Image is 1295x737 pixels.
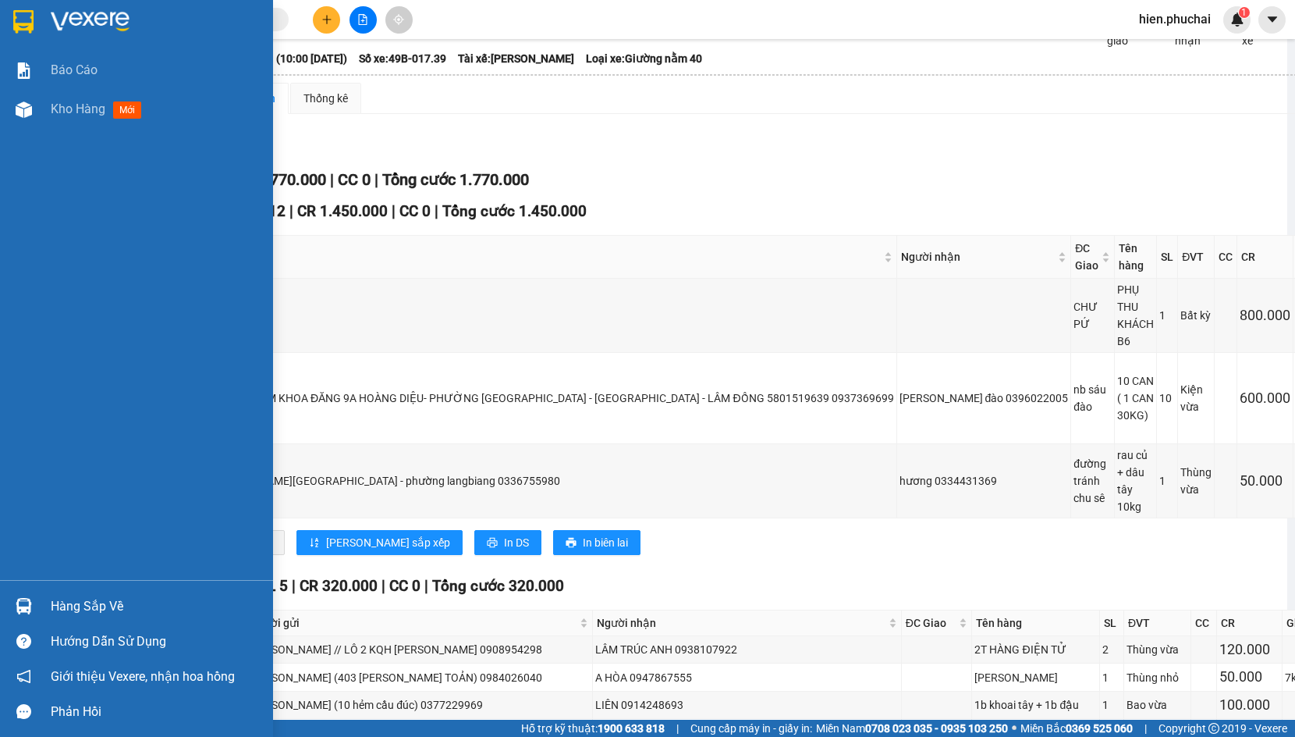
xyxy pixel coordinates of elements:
[1100,611,1124,636] th: SL
[309,537,320,550] span: sort-ascending
[972,611,1099,636] th: Tên hàng
[303,90,348,107] div: Thống kê
[1102,669,1121,686] div: 1
[1239,7,1250,18] sup: 1
[248,669,590,686] div: [PERSON_NAME] (403 [PERSON_NAME] TOẢN) 0984026040
[1102,696,1121,714] div: 1
[16,669,31,684] span: notification
[442,202,587,220] span: Tổng cước 1.450.000
[1117,447,1154,515] div: rau củ + dâu tây 10kg
[1215,236,1237,279] th: CC
[292,577,296,595] span: |
[1020,720,1133,737] span: Miền Bắc
[676,720,679,737] span: |
[1180,464,1212,498] div: Thùng vừa
[974,669,1096,686] div: [PERSON_NAME]
[1240,387,1290,409] div: 600.000
[374,170,378,189] span: |
[566,537,577,550] span: printer
[1180,307,1212,324] div: Bất kỳ
[326,534,450,551] span: [PERSON_NAME] sắp xếp
[595,641,898,658] div: LÂM TRÚC ANH 0938107922
[435,202,438,220] span: |
[487,537,498,550] span: printer
[424,577,428,595] span: |
[906,614,956,632] span: ĐC Giao
[1219,694,1279,716] div: 100.000
[1178,236,1215,279] th: ĐVT
[1240,304,1290,326] div: 800.000
[521,720,665,737] span: Hỗ trợ kỹ thuật:
[1219,666,1279,688] div: 50.000
[16,598,32,614] img: warehouse-icon
[504,534,529,551] span: In DS
[209,390,894,407] div: CÔNG TY KIM KHOA ĐĂNG 9A HOÀNG DIỆU- PHƯỜNG [GEOGRAPHIC_DATA] - [GEOGRAPHIC_DATA] - LÂM ĐỒNG 5801...
[385,6,413,34] button: aim
[113,101,141,119] span: mới
[901,248,1056,265] span: Người nhận
[598,722,665,735] strong: 1900 633 818
[1159,472,1175,490] div: 1
[1180,381,1212,415] div: Kiện vừa
[16,101,32,118] img: warehouse-icon
[1258,6,1286,34] button: caret-down
[232,170,326,189] span: CR 1.770.000
[1230,12,1244,27] img: icon-new-feature
[393,14,404,25] span: aim
[289,202,293,220] span: |
[1237,236,1293,279] th: CR
[1126,669,1188,686] div: Thùng nhỏ
[1117,372,1154,424] div: 10 CAN ( 1 CAN 30KG)
[690,720,812,737] span: Cung cấp máy in - giấy in:
[51,700,261,724] div: Phản hồi
[51,60,98,80] span: Báo cáo
[248,641,590,658] div: [PERSON_NAME] // LÔ 2 KQH [PERSON_NAME] 0908954298
[16,62,32,79] img: solution-icon
[321,14,332,25] span: plus
[1126,641,1188,658] div: Thùng vừa
[233,50,347,67] span: Chuyến: (10:00 [DATE])
[1073,381,1112,415] div: nb sáu đào
[1144,720,1147,737] span: |
[1102,641,1121,658] div: 2
[16,704,31,719] span: message
[1265,12,1279,27] span: caret-down
[1159,390,1175,407] div: 10
[382,170,529,189] span: Tổng cước 1.770.000
[899,390,1069,407] div: [PERSON_NAME] đào 0396022005
[974,641,1096,658] div: 2T HÀNG ĐIỆN TỬ
[865,722,1008,735] strong: 0708 023 035 - 0935 103 250
[974,696,1096,714] div: 1b khoai tây + 1b đậu
[51,667,235,686] span: Giới thiệu Vexere, nhận hoa hồng
[297,202,388,220] span: CR 1.450.000
[349,6,377,34] button: file-add
[338,170,371,189] span: CC 0
[458,50,574,67] span: Tài xế: [PERSON_NAME]
[1073,298,1112,333] div: CHƯ PỨ
[595,669,898,686] div: A HÒA 0947867555
[209,472,894,490] div: [PERSON_NAME][GEOGRAPHIC_DATA] - phường langbiang 0336755980
[16,634,31,649] span: question-circle
[432,577,564,595] span: Tổng cước 320.000
[1075,240,1098,274] span: ĐC Giao
[1066,722,1133,735] strong: 0369 525 060
[597,614,885,632] span: Người nhận
[399,202,431,220] span: CC 0
[1191,611,1218,636] th: CC
[1012,725,1016,732] span: ⚪️
[553,530,640,555] button: printerIn biên lai
[330,170,334,189] span: |
[1124,611,1191,636] th: ĐVT
[583,534,628,551] span: In biên lai
[51,101,105,116] span: Kho hàng
[248,696,590,714] div: [PERSON_NAME] (10 hẻm cầu đúc) 0377229969
[1115,236,1157,279] th: Tên hàng
[1126,9,1223,29] span: hien.phuchai
[258,577,288,595] span: SL 5
[51,630,261,653] div: Hướng dẫn sử dụng
[296,530,463,555] button: sort-ascending[PERSON_NAME] sắp xếp
[1240,470,1290,492] div: 50.000
[381,577,385,595] span: |
[359,50,446,67] span: Số xe: 49B-017.39
[1208,723,1219,734] span: copyright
